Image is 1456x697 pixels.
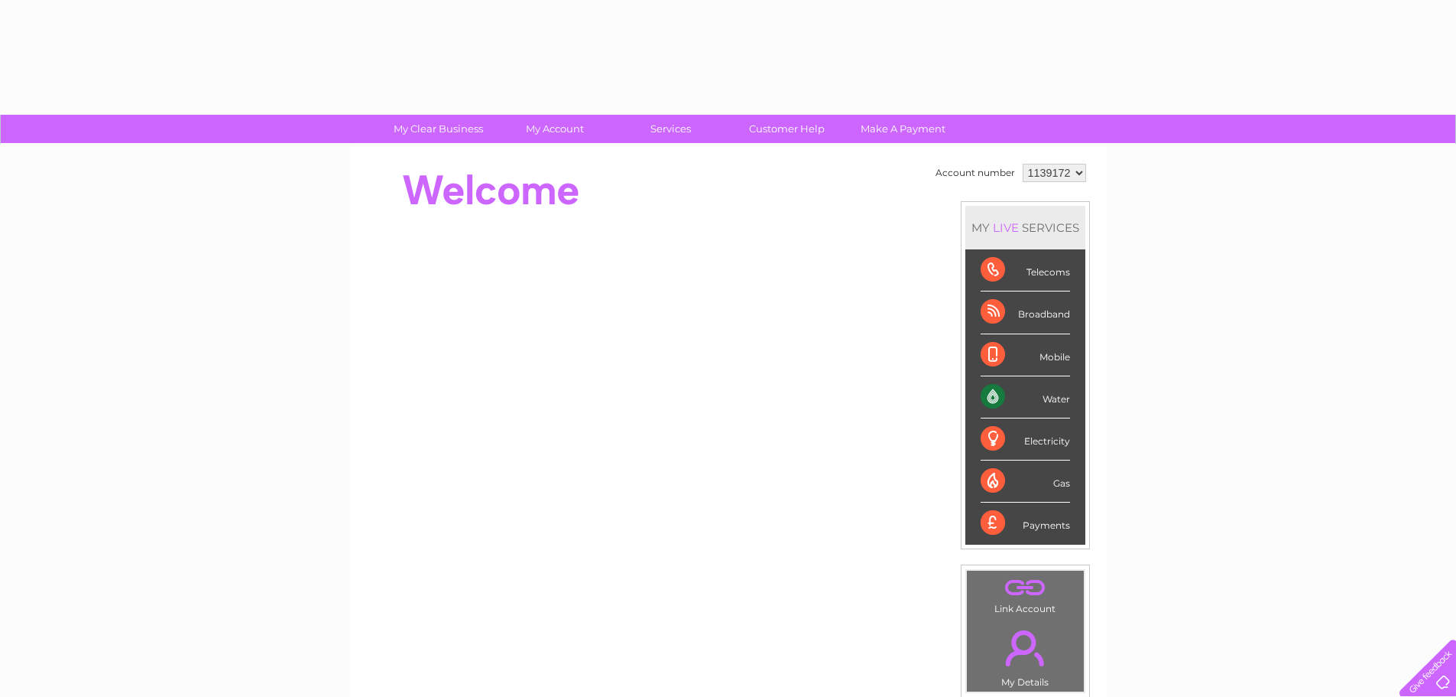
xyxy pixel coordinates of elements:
[981,292,1070,334] div: Broadband
[981,249,1070,292] div: Telecoms
[971,621,1080,675] a: .
[981,334,1070,376] div: Mobile
[491,115,618,143] a: My Account
[981,461,1070,503] div: Gas
[971,575,1080,601] a: .
[965,206,1085,249] div: MY SERVICES
[990,220,1022,235] div: LIVE
[966,570,1085,618] td: Link Account
[375,115,501,143] a: My Clear Business
[932,160,1019,186] td: Account number
[981,419,1070,461] div: Electricity
[966,617,1085,692] td: My Details
[981,376,1070,419] div: Water
[608,115,734,143] a: Services
[981,503,1070,544] div: Payments
[840,115,966,143] a: Make A Payment
[724,115,850,143] a: Customer Help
